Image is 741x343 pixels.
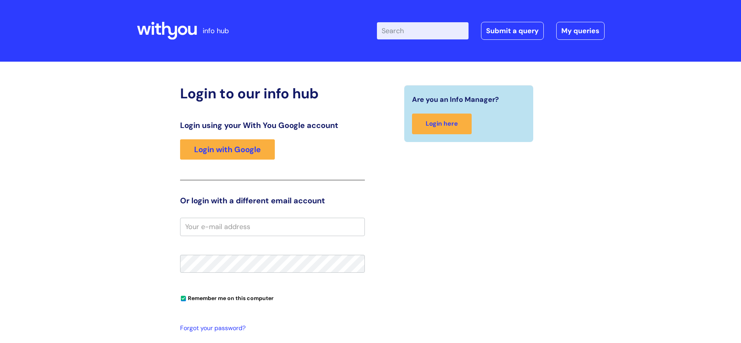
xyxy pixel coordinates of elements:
p: info hub [203,25,229,37]
a: Forgot your password? [180,323,361,334]
input: Search [377,22,469,39]
h3: Login using your With You Google account [180,121,365,130]
input: Your e-mail address [180,218,365,236]
h3: Or login with a different email account [180,196,365,205]
span: Are you an Info Manager? [412,93,499,106]
a: My queries [556,22,605,40]
a: Login here [412,114,472,134]
label: Remember me on this computer [180,293,274,302]
a: Login with Google [180,139,275,160]
a: Submit a query [481,22,544,40]
div: You can uncheck this option if you're logging in from a shared device [180,291,365,304]
h2: Login to our info hub [180,85,365,102]
input: Remember me on this computer [181,296,186,301]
